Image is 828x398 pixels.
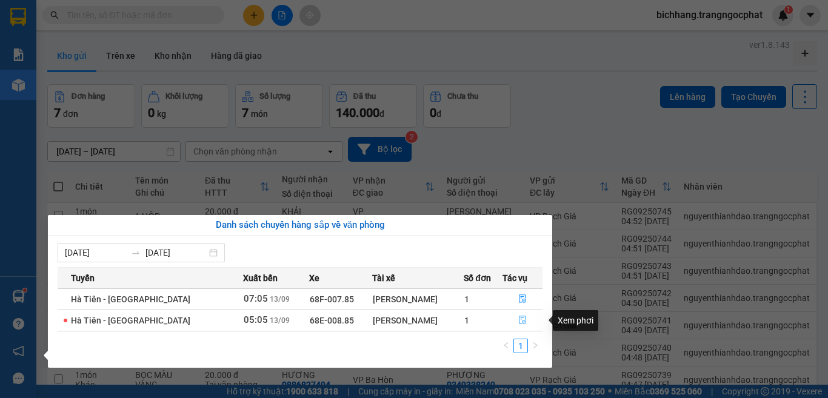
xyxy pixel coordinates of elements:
[518,294,527,304] span: file-done
[514,339,527,353] a: 1
[502,342,510,349] span: left
[373,314,464,327] div: [PERSON_NAME]
[499,339,513,353] li: Previous Page
[65,246,126,259] input: Từ ngày
[518,316,527,325] span: file-done
[532,342,539,349] span: right
[5,78,90,118] span: Điện thoại:
[502,271,527,285] span: Tác vụ
[5,49,91,76] strong: 260A, [PERSON_NAME]
[503,311,543,330] button: file-done
[244,314,268,325] span: 05:05
[464,294,469,304] span: 1
[71,271,95,285] span: Tuyến
[309,271,319,285] span: Xe
[270,295,290,303] span: 13/09
[528,339,543,353] li: Next Page
[464,316,469,325] span: 1
[71,316,190,325] span: Hà Tiên - [GEOGRAPHIC_DATA]
[310,294,354,304] span: 68F-007.85
[513,339,528,353] li: 1
[270,316,290,325] span: 13/09
[528,339,543,353] button: right
[310,316,354,325] span: 68E-008.85
[5,34,68,47] span: VP Rạch Giá
[145,246,207,259] input: Đến ngày
[131,248,141,257] span: to
[243,271,278,285] span: Xuất bến
[93,69,193,96] strong: [STREET_ADDRESS] Châu
[93,27,201,54] span: VP [GEOGRAPHIC_DATA]
[464,271,491,285] span: Số đơn
[131,248,141,257] span: swap-right
[553,310,598,331] div: Xem phơi
[372,271,395,285] span: Tài xế
[373,293,464,306] div: [PERSON_NAME]
[503,290,543,309] button: file-done
[499,339,513,353] button: left
[5,49,91,76] span: Địa chỉ:
[71,294,190,304] span: Hà Tiên - [GEOGRAPHIC_DATA]
[244,293,268,304] span: 07:05
[58,218,543,233] div: Danh sách chuyến hàng sắp về văn phòng
[93,56,193,96] span: Địa chỉ:
[19,5,187,22] strong: NHÀ XE [PERSON_NAME]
